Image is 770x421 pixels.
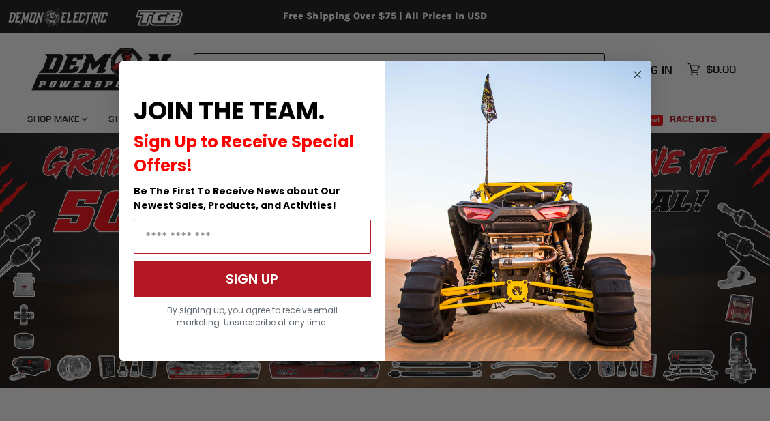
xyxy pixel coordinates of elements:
[134,220,371,254] input: Email Address
[134,130,354,177] span: Sign Up to Receive Special Offers!
[629,66,646,83] button: Close dialog
[134,93,325,128] span: JOIN THE TEAM.
[167,304,338,328] span: By signing up, you agree to receive email marketing. Unsubscribe at any time.
[385,61,651,361] img: a9095488-b6e7-41ba-879d-588abfab540b.jpeg
[134,184,340,212] span: Be The First To Receive News about Our Newest Sales, Products, and Activities!
[134,261,371,297] button: SIGN UP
